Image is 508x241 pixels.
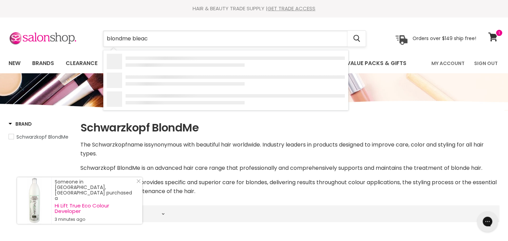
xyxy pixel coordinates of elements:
[27,56,59,71] a: Brands
[9,133,72,141] a: Schwarzkopf BlondMe
[3,56,26,71] a: New
[341,56,412,71] a: Value Packs & Gifts
[148,141,408,149] span: synonymous with beautiful hair worldwide. Industry leaders in products designed to improve care
[55,217,135,222] small: 3 minutes ago
[136,179,141,183] svg: Close Icon
[55,179,135,222] div: Someone in [GEOGRAPHIC_DATA], [GEOGRAPHIC_DATA] purchased a
[413,35,476,41] p: Orders over $149 ship free!
[9,120,32,127] h3: Brand
[61,56,103,71] a: Clearance
[3,53,419,73] ul: Main menu
[16,134,68,140] span: Schwarzkopf BlondMe
[103,31,348,47] input: Search
[80,178,499,196] p: provides specific and superior care for blondes, delivering results throughout colour application...
[268,5,315,12] a: GET TRADE ACCESS
[127,141,148,149] span: name is
[80,164,499,173] p: Schwarzkopf BlondMe is an advanced hair care range that professionally and comprehensively suppor...
[80,140,499,158] p: The Schwarzkopf
[470,56,502,71] a: Sign Out
[134,179,141,186] a: Close Notification
[55,203,135,214] a: Hi Lift True Eco Colour Developer
[80,120,499,135] h1: Schwarzkopf BlondMe
[348,31,366,47] button: Search
[103,30,366,47] form: Product
[427,56,469,71] a: My Account
[80,141,484,157] span: , color and styling for all hair types.
[17,177,51,224] a: Visit product page
[474,209,501,234] iframe: Gorgias live chat messenger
